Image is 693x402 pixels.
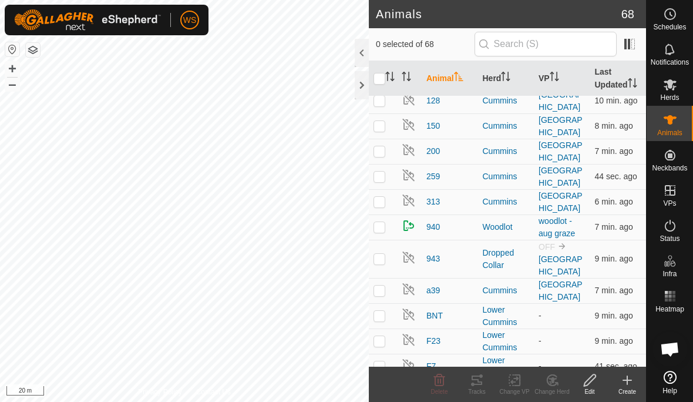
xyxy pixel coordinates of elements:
img: Gallagher Logo [14,9,161,31]
div: Dropped Collar [483,247,530,272]
h2: Animals [376,7,621,21]
span: Herds [660,94,679,101]
span: WS [183,14,197,26]
div: Lower Cummins [483,354,530,379]
a: Open chat [652,331,688,367]
a: [GEOGRAPHIC_DATA] [539,191,583,213]
app-display-virtual-paddock-transition: - [539,336,541,346]
th: VP [534,61,590,96]
app-display-virtual-paddock-transition: - [539,311,541,320]
span: Neckbands [652,165,687,172]
img: returning off [402,250,416,264]
span: 200 [426,145,440,158]
a: Privacy Policy [138,387,182,397]
span: Aug 27, 2025 at 8:21 AM [595,286,633,295]
span: Aug 27, 2025 at 8:20 AM [595,121,633,130]
span: 940 [426,221,440,233]
span: Schedules [653,24,686,31]
span: Aug 27, 2025 at 8:28 AM [595,172,637,181]
a: [GEOGRAPHIC_DATA] [539,90,583,112]
span: a39 [426,284,440,297]
span: 259 [426,170,440,183]
a: Contact Us [196,387,231,397]
span: F7 [426,360,436,373]
th: Herd [478,61,534,96]
div: Cummins [483,120,530,132]
div: Woodlot [483,221,530,233]
img: returning off [402,143,416,157]
app-display-virtual-paddock-transition: - [539,361,541,371]
div: Cummins [483,196,530,208]
span: 150 [426,120,440,132]
div: Create [608,387,646,396]
div: Cummins [483,170,530,183]
span: Aug 27, 2025 at 8:28 AM [595,361,637,371]
a: [GEOGRAPHIC_DATA] [539,140,583,162]
p-sorticon: Activate to sort [550,73,559,83]
a: [GEOGRAPHIC_DATA] [539,166,583,187]
span: Aug 27, 2025 at 8:19 AM [595,311,633,320]
button: Reset Map [5,42,19,56]
span: F23 [426,335,440,347]
img: returning off [402,358,416,372]
span: 128 [426,95,440,107]
img: returning off [402,307,416,321]
span: Animals [657,129,682,136]
span: 0 selected of 68 [376,38,475,51]
div: Cummins [483,95,530,107]
img: returning off [402,92,416,106]
span: Aug 27, 2025 at 8:19 AM [595,336,633,346]
img: returning off [402,118,416,132]
img: returning off [402,193,416,207]
span: Aug 27, 2025 at 8:22 AM [595,197,633,206]
span: Aug 27, 2025 at 8:21 AM [595,146,633,156]
a: [GEOGRAPHIC_DATA] [539,280,583,301]
span: Status [660,235,679,242]
button: – [5,77,19,91]
span: Notifications [651,59,689,66]
p-sorticon: Activate to sort [385,73,395,83]
img: to [557,242,567,251]
div: Cummins [483,284,530,297]
span: Help [662,387,677,394]
a: Help [647,366,693,399]
span: 943 [426,253,440,265]
a: [GEOGRAPHIC_DATA] [539,254,583,276]
span: Aug 27, 2025 at 8:22 AM [595,222,633,232]
div: Change Herd [533,387,571,396]
span: 313 [426,196,440,208]
div: Lower Cummins [483,304,530,329]
div: Cummins [483,145,530,158]
button: + [5,62,19,76]
input: Search (S) [475,32,617,56]
p-sorticon: Activate to sort [454,73,463,83]
img: returning off [402,333,416,347]
th: Animal [422,61,478,96]
span: Delete [431,388,448,395]
img: returning off [402,168,416,182]
a: woodlot - aug graze [539,216,575,238]
div: Change VP [496,387,533,396]
p-sorticon: Activate to sort [402,73,411,83]
span: 68 [621,5,634,23]
p-sorticon: Activate to sort [628,80,637,89]
span: Infra [662,270,677,277]
a: [GEOGRAPHIC_DATA] [539,115,583,137]
button: Map Layers [26,43,40,57]
img: returning off [402,282,416,296]
p-sorticon: Activate to sort [501,73,510,83]
span: BNT [426,310,443,322]
span: VPs [663,200,676,207]
th: Last Updated [590,61,647,96]
div: Lower Cummins [483,329,530,354]
div: Edit [571,387,608,396]
img: returning on [402,219,416,233]
span: OFF [539,242,555,252]
span: Aug 27, 2025 at 8:18 AM [595,96,638,105]
span: Aug 27, 2025 at 8:19 AM [595,254,633,263]
span: Heatmap [655,306,684,313]
div: Tracks [458,387,496,396]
